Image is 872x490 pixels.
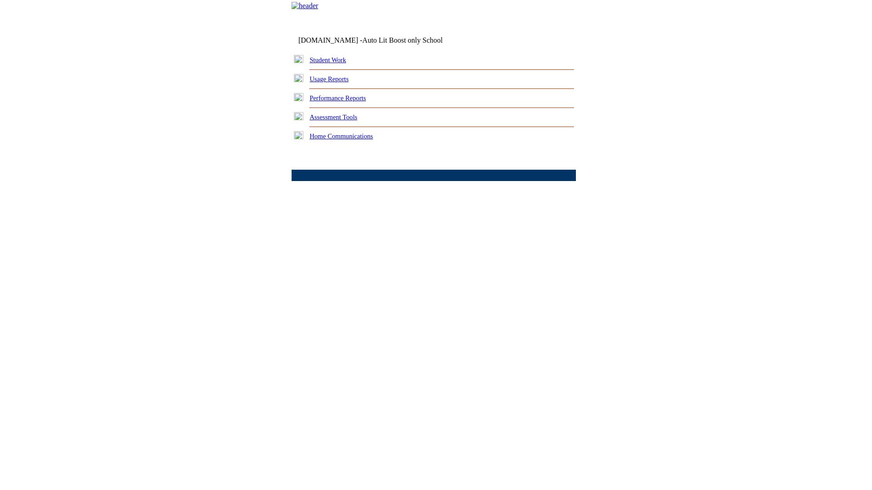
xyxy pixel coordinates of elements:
img: plus.gif [294,93,303,101]
img: plus.gif [294,131,303,139]
a: Home Communications [310,132,373,140]
img: plus.gif [294,55,303,63]
img: plus.gif [294,112,303,120]
nobr: Auto Lit Boost only School [362,36,443,44]
img: header [292,2,318,10]
img: plus.gif [294,74,303,82]
td: [DOMAIN_NAME] - [298,36,466,44]
a: Student Work [310,56,346,64]
a: Performance Reports [310,94,366,102]
a: Usage Reports [310,75,349,83]
a: Assessment Tools [310,113,357,121]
